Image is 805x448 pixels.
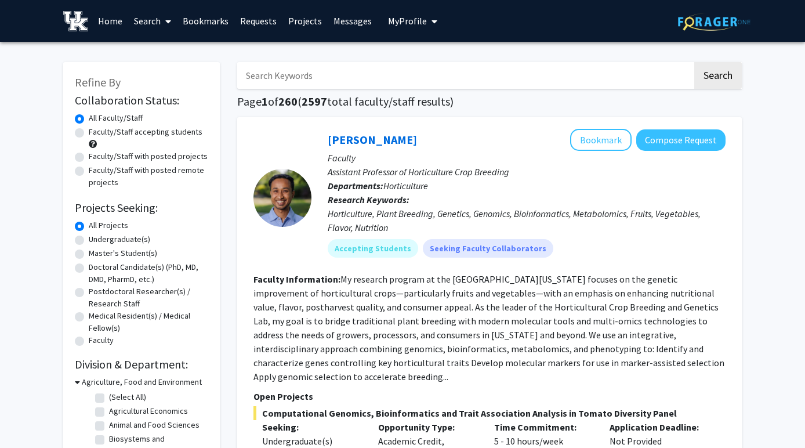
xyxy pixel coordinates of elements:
[75,93,208,107] h2: Collaboration Status:
[253,273,340,285] b: Faculty Information:
[89,219,128,232] label: All Projects
[237,62,692,89] input: Search Keywords
[423,239,553,258] mat-chip: Seeking Faculty Collaborators
[89,310,208,334] label: Medical Resident(s) / Medical Fellow(s)
[494,420,593,434] p: Time Commitment:
[89,261,208,286] label: Doctoral Candidate(s) (PhD, MD, DMD, PharmD, etc.)
[234,1,282,41] a: Requests
[63,11,88,31] img: University of Kentucky Logo
[253,389,726,403] p: Open Projects
[378,420,477,434] p: Opportunity Type:
[278,94,298,109] span: 260
[302,94,327,109] span: 2597
[383,180,428,192] span: Horticulture
[328,1,378,41] a: Messages
[328,165,726,179] p: Assistant Professor of Horticulture Crop Breeding
[89,334,114,346] label: Faculty
[253,406,726,420] span: Computational Genomics, Bioinformatics and Trait Association Analysis in Tomato Diversity Panel
[328,132,417,147] a: [PERSON_NAME]
[109,419,200,431] label: Animal and Food Sciences
[89,233,150,245] label: Undergraduate(s)
[678,13,750,31] img: ForagerOne Logo
[328,194,409,205] b: Research Keywords:
[82,376,202,388] h3: Agriculture, Food and Environment
[262,94,268,109] span: 1
[128,1,177,41] a: Search
[177,1,234,41] a: Bookmarks
[109,405,188,417] label: Agricultural Economics
[328,239,418,258] mat-chip: Accepting Students
[9,396,49,439] iframe: Chat
[89,164,208,189] label: Faculty/Staff with posted remote projects
[388,15,427,27] span: My Profile
[89,286,208,310] label: Postdoctoral Researcher(s) / Research Staff
[75,201,208,215] h2: Projects Seeking:
[328,180,383,192] b: Departments:
[89,150,208,162] label: Faculty/Staff with posted projects
[328,151,726,165] p: Faculty
[328,207,726,234] div: Horticulture, Plant Breeding, Genetics, Genomics, Bioinformatics, Metabolomics, Fruits, Vegetable...
[253,273,724,382] fg-read-more: My research program at the [GEOGRAPHIC_DATA][US_STATE] focuses on the genetic improvement of hort...
[610,420,708,434] p: Application Deadline:
[92,1,128,41] a: Home
[262,434,361,448] div: Undergraduate(s)
[282,1,328,41] a: Projects
[237,95,742,109] h1: Page of ( total faculty/staff results)
[89,247,157,259] label: Master's Student(s)
[570,129,632,151] button: Add Manoj Sapkota to Bookmarks
[89,126,202,138] label: Faculty/Staff accepting students
[262,420,361,434] p: Seeking:
[636,129,726,151] button: Compose Request to Manoj Sapkota
[694,62,742,89] button: Search
[89,112,143,124] label: All Faculty/Staff
[109,391,146,403] label: (Select All)
[75,357,208,371] h2: Division & Department:
[75,75,121,89] span: Refine By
